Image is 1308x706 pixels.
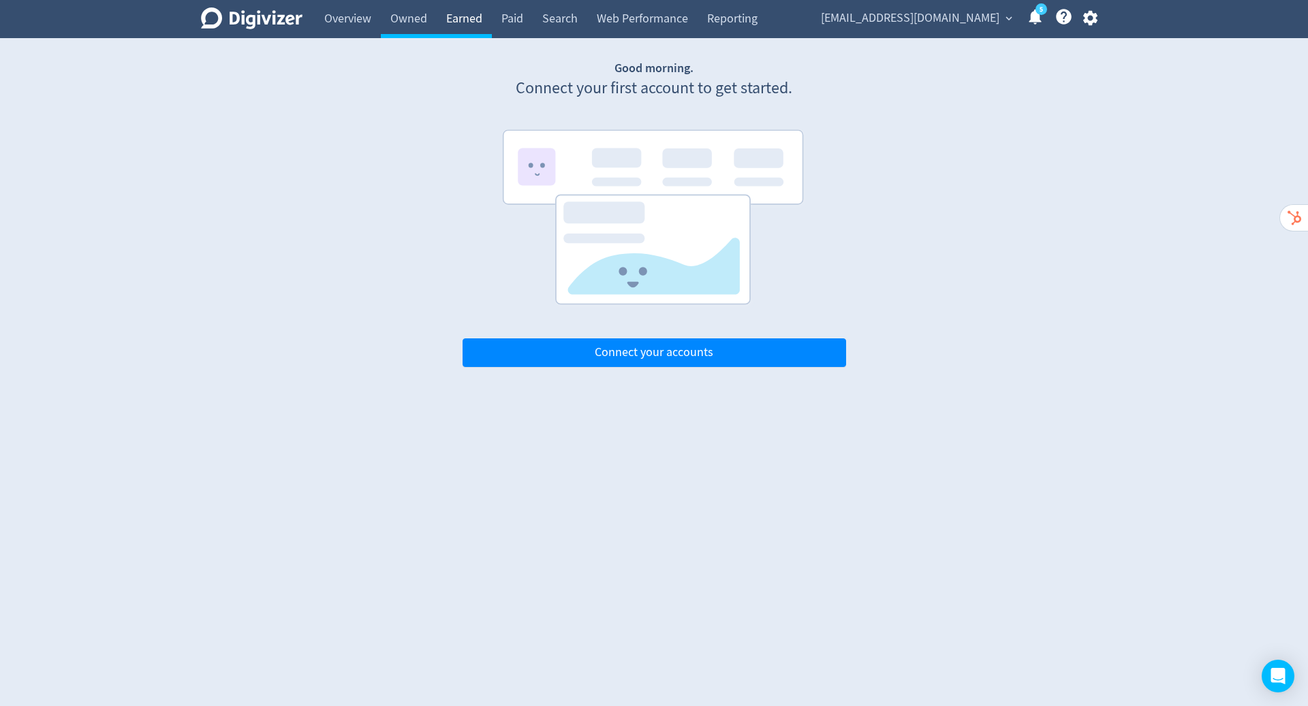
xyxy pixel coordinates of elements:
[816,7,1016,29] button: [EMAIL_ADDRESS][DOMAIN_NAME]
[1003,12,1015,25] span: expand_more
[463,344,846,360] a: Connect your accounts
[463,338,846,367] button: Connect your accounts
[463,77,846,100] p: Connect your first account to get started.
[595,347,713,359] span: Connect your accounts
[1035,3,1047,15] a: 5
[463,60,846,77] h1: Good morning.
[1262,660,1294,692] div: Open Intercom Messenger
[821,7,999,29] span: [EMAIL_ADDRESS][DOMAIN_NAME]
[1040,5,1043,14] text: 5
